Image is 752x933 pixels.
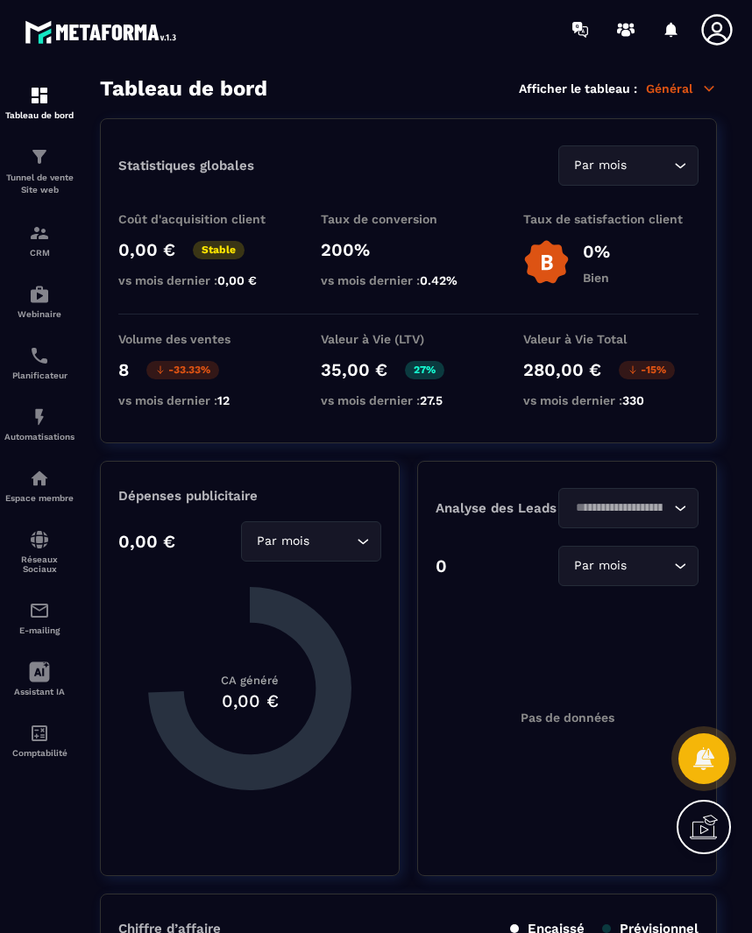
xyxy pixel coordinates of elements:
a: schedulerschedulerPlanificateur [4,332,74,393]
img: formation [29,146,50,167]
input: Search for option [570,498,670,518]
p: Stable [193,241,245,259]
div: Search for option [558,145,699,186]
div: Search for option [558,488,699,528]
p: Assistant IA [4,687,74,696]
p: Taux de satisfaction client [523,212,699,226]
p: CRM [4,248,74,258]
p: 27% [405,361,444,379]
p: Taux de conversion [321,212,496,226]
a: accountantaccountantComptabilité [4,710,74,771]
a: formationformationTableau de bord [4,72,74,133]
p: vs mois dernier : [523,393,699,407]
span: 12 [217,393,230,407]
span: 330 [622,393,644,407]
div: Search for option [241,521,381,562]
img: automations [29,406,50,428]
p: Valeur à Vie (LTV) [321,332,496,346]
p: Général [646,81,717,96]
p: 0% [583,241,610,262]
a: automationsautomationsWebinaire [4,271,74,332]
span: 0.42% [420,273,458,287]
p: vs mois dernier : [118,393,294,407]
p: -15% [619,361,675,379]
p: Pas de données [521,710,614,724]
p: -33.33% [146,361,219,379]
a: formationformationTunnel de vente Site web [4,133,74,209]
div: Search for option [558,546,699,586]
a: automationsautomationsAutomatisations [4,393,74,455]
a: automationsautomationsEspace membre [4,455,74,516]
p: Coût d'acquisition client [118,212,294,226]
span: Par mois [570,156,630,175]
span: Par mois [570,556,630,576]
a: emailemailE-mailing [4,587,74,648]
p: 280,00 € [523,359,601,380]
p: E-mailing [4,626,74,635]
p: 35,00 € [321,359,387,380]
p: 0 [436,555,447,576]
span: Par mois [252,532,313,551]
p: Afficher le tableau : [519,81,637,95]
p: Bien [583,271,610,285]
p: vs mois dernier : [118,273,294,287]
img: formation [29,85,50,106]
p: 0,00 € [118,531,175,552]
p: Valeur à Vie Total [523,332,699,346]
input: Search for option [630,556,670,576]
p: Planificateur [4,371,74,380]
p: Automatisations [4,432,74,442]
p: Dépenses publicitaire [118,488,381,504]
p: Webinaire [4,309,74,319]
img: accountant [29,723,50,744]
img: email [29,600,50,621]
input: Search for option [630,156,670,175]
p: Espace membre [4,493,74,503]
p: 200% [321,239,496,260]
img: b-badge-o.b3b20ee6.svg [523,239,570,286]
p: Analyse des Leads [436,500,567,516]
p: Comptabilité [4,748,74,758]
p: Tableau de bord [4,110,74,120]
img: formation [29,223,50,244]
p: 8 [118,359,129,380]
span: 0,00 € [217,273,257,287]
img: automations [29,284,50,305]
p: Statistiques globales [118,158,254,173]
img: scheduler [29,345,50,366]
p: 0,00 € [118,239,175,260]
p: Réseaux Sociaux [4,555,74,574]
h3: Tableau de bord [100,76,267,101]
p: Tunnel de vente Site web [4,172,74,196]
img: social-network [29,529,50,550]
a: formationformationCRM [4,209,74,271]
img: logo [25,16,182,48]
img: automations [29,468,50,489]
input: Search for option [313,532,352,551]
p: vs mois dernier : [321,273,496,287]
p: vs mois dernier : [321,393,496,407]
span: 27.5 [420,393,443,407]
p: Volume des ventes [118,332,294,346]
a: social-networksocial-networkRéseaux Sociaux [4,516,74,587]
a: Assistant IA [4,648,74,710]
